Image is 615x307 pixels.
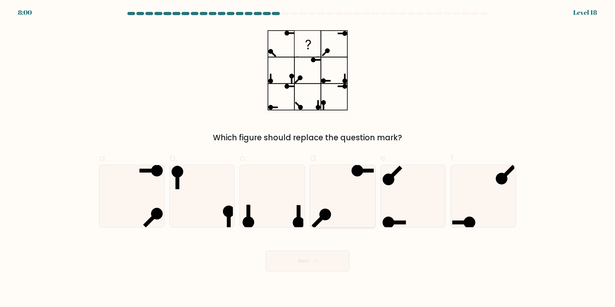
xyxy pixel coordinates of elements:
span: a. [99,152,107,164]
div: Which figure should replace the question mark? [103,132,512,144]
button: Next [266,251,349,271]
span: e. [381,152,388,164]
span: c. [240,152,247,164]
span: d. [310,152,318,164]
span: f. [451,152,455,164]
div: 8:00 [18,8,32,17]
div: Level 18 [573,8,597,17]
span: b. [170,152,177,164]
